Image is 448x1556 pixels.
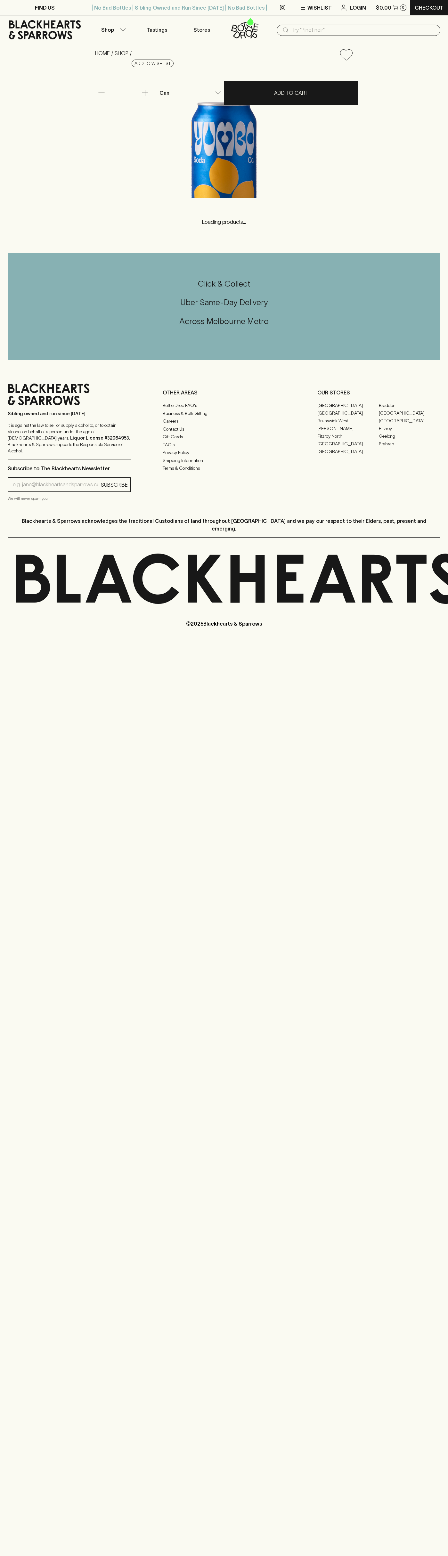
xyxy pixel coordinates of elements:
p: Stores [193,26,210,34]
a: Shipping Information [163,457,286,464]
p: Shop [101,26,114,34]
button: Add to wishlist [132,60,174,67]
p: Checkout [415,4,444,12]
a: Braddon [379,401,440,409]
p: SUBSCRIBE [101,481,128,489]
p: ADD TO CART [274,89,308,97]
a: HOME [95,50,110,56]
h5: Click & Collect [8,279,440,289]
p: FIND US [35,4,55,12]
a: [GEOGRAPHIC_DATA] [317,448,379,455]
a: Business & Bulk Gifting [163,409,286,417]
p: OUR STORES [317,389,440,396]
p: It is against the law to sell or supply alcohol to, or to obtain alcohol on behalf of a person un... [8,422,131,454]
a: [GEOGRAPHIC_DATA] [379,417,440,425]
p: OTHER AREAS [163,389,286,396]
p: Wishlist [307,4,332,12]
p: We will never spam you [8,495,131,502]
button: ADD TO CART [224,81,358,105]
a: [GEOGRAPHIC_DATA] [317,401,379,409]
a: Geelong [379,432,440,440]
a: Stores [179,15,224,44]
h5: Across Melbourne Metro [8,316,440,327]
a: [GEOGRAPHIC_DATA] [317,409,379,417]
a: [GEOGRAPHIC_DATA] [317,440,379,448]
div: Call to action block [8,253,440,360]
button: Add to wishlist [338,47,355,63]
a: FAQ's [163,441,286,449]
a: Terms & Conditions [163,465,286,472]
button: Shop [90,15,135,44]
strong: Liquor License #32064953 [70,435,129,441]
a: Tastings [134,15,179,44]
a: Privacy Policy [163,449,286,457]
input: Try "Pinot noir" [292,25,435,35]
p: Sibling owned and run since [DATE] [8,410,131,417]
button: SUBSCRIBE [98,478,130,491]
a: Gift Cards [163,433,286,441]
img: 20700.png [90,66,358,198]
p: Tastings [147,26,167,34]
a: Careers [163,417,286,425]
a: Fitzroy North [317,432,379,440]
a: Brunswick West [317,417,379,425]
a: [GEOGRAPHIC_DATA] [379,409,440,417]
a: Bottle Drop FAQ's [163,402,286,409]
a: Prahran [379,440,440,448]
p: $0.00 [376,4,391,12]
a: Fitzroy [379,425,440,432]
p: Blackhearts & Sparrows acknowledges the traditional Custodians of land throughout [GEOGRAPHIC_DAT... [12,517,436,532]
a: Contact Us [163,425,286,433]
p: 0 [402,6,404,9]
a: SHOP [115,50,128,56]
h5: Uber Same-Day Delivery [8,297,440,308]
div: Can [157,86,224,99]
p: Subscribe to The Blackhearts Newsletter [8,465,131,472]
input: e.g. jane@blackheartsandsparrows.com.au [13,480,98,490]
p: Can [159,89,169,97]
p: Login [350,4,366,12]
p: Loading products... [6,218,442,226]
a: [PERSON_NAME] [317,425,379,432]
